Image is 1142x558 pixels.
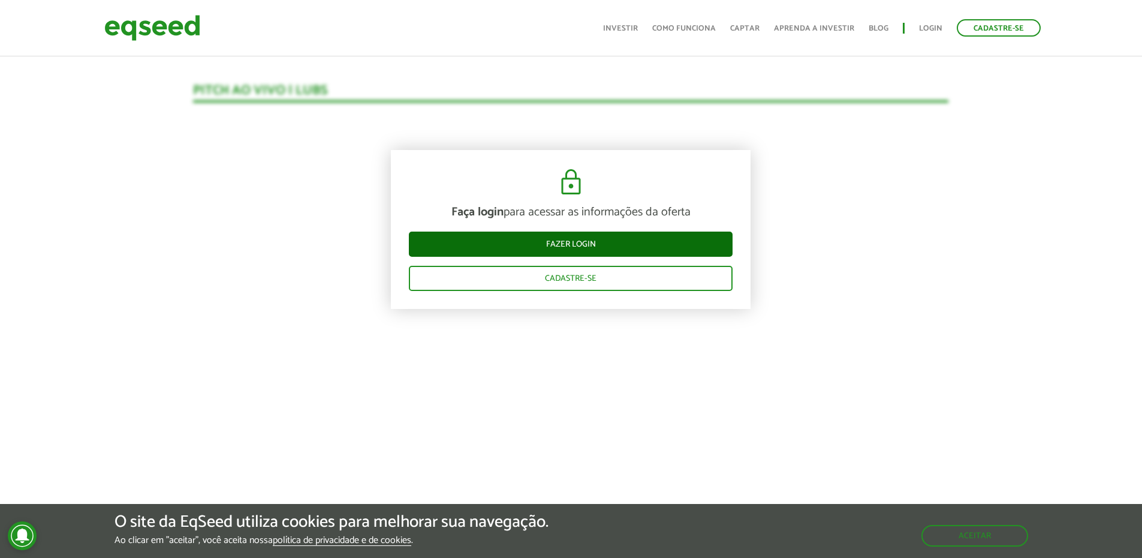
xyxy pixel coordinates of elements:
[919,25,942,32] a: Login
[730,25,760,32] a: Captar
[104,12,200,44] img: EqSeed
[409,205,733,220] p: para acessar as informações da oferta
[957,19,1041,37] a: Cadastre-se
[869,25,888,32] a: Blog
[556,168,586,197] img: cadeado.svg
[409,232,733,257] a: Fazer login
[774,25,854,32] a: Aprenda a investir
[451,202,504,222] strong: Faça login
[603,25,638,32] a: Investir
[114,535,549,546] p: Ao clicar em "aceitar", você aceita nossa .
[273,536,411,546] a: política de privacidade e de cookies
[652,25,716,32] a: Como funciona
[921,525,1028,547] button: Aceitar
[114,513,549,532] h5: O site da EqSeed utiliza cookies para melhorar sua navegação.
[409,266,733,291] a: Cadastre-se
